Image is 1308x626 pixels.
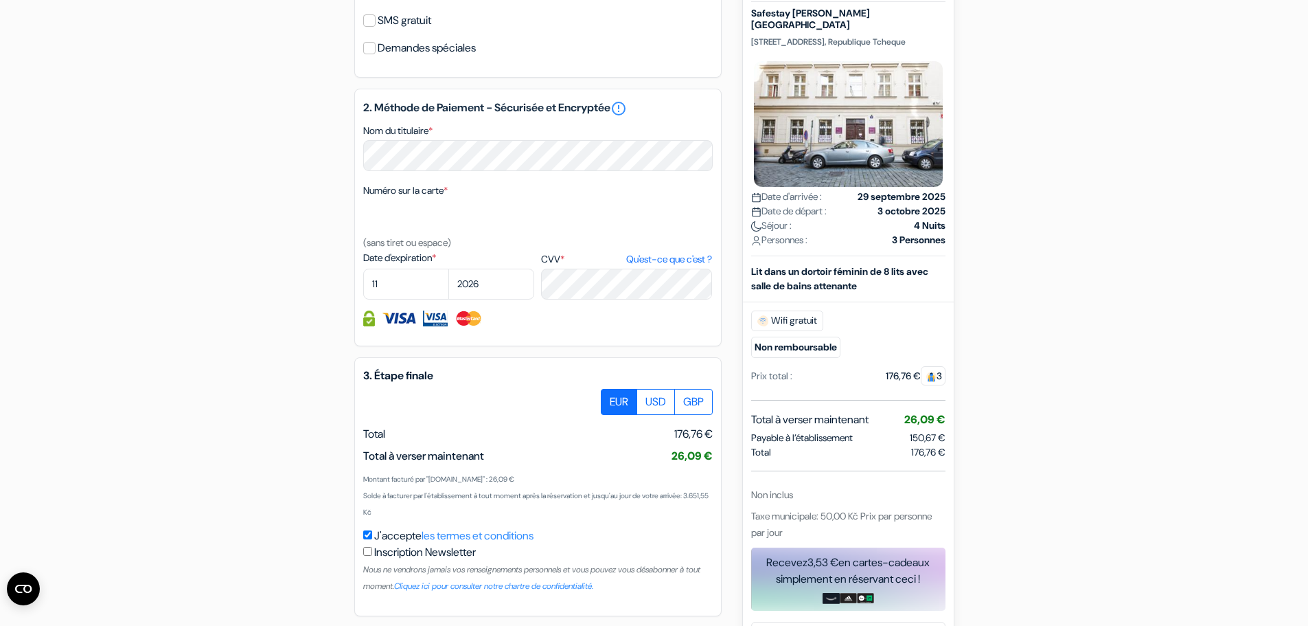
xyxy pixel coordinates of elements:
[455,311,483,326] img: Master Card
[363,564,700,592] small: Nous ne vendrons jamais vos renseignements personnels et vous pouvez vous désabonner à tout moment.
[910,431,945,443] span: 150,67 €
[636,389,675,415] label: USD
[423,311,448,326] img: Visa Electron
[541,252,712,267] label: CVV
[807,555,838,569] span: 3,53 €
[857,592,874,603] img: uber-uber-eats-card.png
[751,336,840,357] small: Non remboursable
[674,426,713,443] span: 176,76 €
[914,218,945,232] strong: 4 Nuits
[374,528,533,544] label: J'accepte
[751,411,869,427] span: Total à verser maintenant
[877,203,945,218] strong: 3 octobre 2025
[374,544,476,561] label: Inscription Newsletter
[363,183,448,198] label: Numéro sur la carte
[751,36,945,47] p: [STREET_ADDRESS], Republique Tcheque
[601,389,713,415] div: Basic radio toggle button group
[911,445,945,459] span: 176,76 €
[610,100,627,117] a: error_outline
[751,509,932,538] span: Taxe municipale: 50,00 Kč Prix par personne par jour
[904,412,945,426] span: 26,09 €
[892,232,945,247] strong: 3 Personnes
[422,528,533,543] a: les termes et conditions
[926,371,937,381] img: guest.svg
[363,124,433,138] label: Nom du titulaire
[823,592,840,603] img: amazon-card-no-text.png
[674,389,713,415] label: GBP
[363,491,709,517] small: Solde à facturer par l'établissement à tout moment après la réservation et jusqu'au jour de votre...
[363,427,385,441] span: Total
[363,311,375,326] img: Information de carte de crédit entièrement encryptée et sécurisée
[751,487,945,502] div: Non inclus
[751,203,827,218] span: Date de départ :
[751,221,761,231] img: moon.svg
[378,38,476,58] label: Demandes spéciales
[840,592,857,603] img: adidas-card.png
[751,8,945,31] h5: Safestay [PERSON_NAME][GEOGRAPHIC_DATA]
[751,232,807,247] span: Personnes :
[7,572,40,605] button: Ouvrir le widget CMP
[751,192,761,202] img: calendar.svg
[672,449,713,463] span: 26,09 €
[751,265,928,291] b: Lit dans un dortoir féminin de 8 lits avec salle de bains attenante
[382,311,416,326] img: Visa
[394,581,593,592] a: Cliquez ici pour consulter notre chartre de confidentialité.
[757,315,768,326] img: free_wifi.svg
[363,236,451,249] small: (sans tiret ou espace)
[363,369,713,382] h5: 3. Étape finale
[751,206,761,216] img: calendar.svg
[363,100,713,117] h5: 2. Méthode de Paiement - Sécurisée et Encryptée
[601,389,637,415] label: EUR
[751,310,823,331] span: Wifi gratuit
[751,218,792,232] span: Séjour :
[858,189,945,203] strong: 29 septembre 2025
[751,235,761,245] img: user_icon.svg
[751,368,792,383] div: Prix total :
[751,189,822,203] span: Date d'arrivée :
[363,449,484,463] span: Total à verser maintenant
[363,251,534,265] label: Date d'expiration
[751,445,771,459] span: Total
[363,475,514,484] small: Montant facturé par "[DOMAIN_NAME]" : 26,09 €
[921,366,945,385] span: 3
[378,11,431,30] label: SMS gratuit
[751,554,945,587] div: Recevez en cartes-cadeaux simplement en réservant ceci !
[751,430,853,445] span: Payable à l’établissement
[626,252,712,267] a: Qu'est-ce que c'est ?
[886,368,945,383] div: 176,76 €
